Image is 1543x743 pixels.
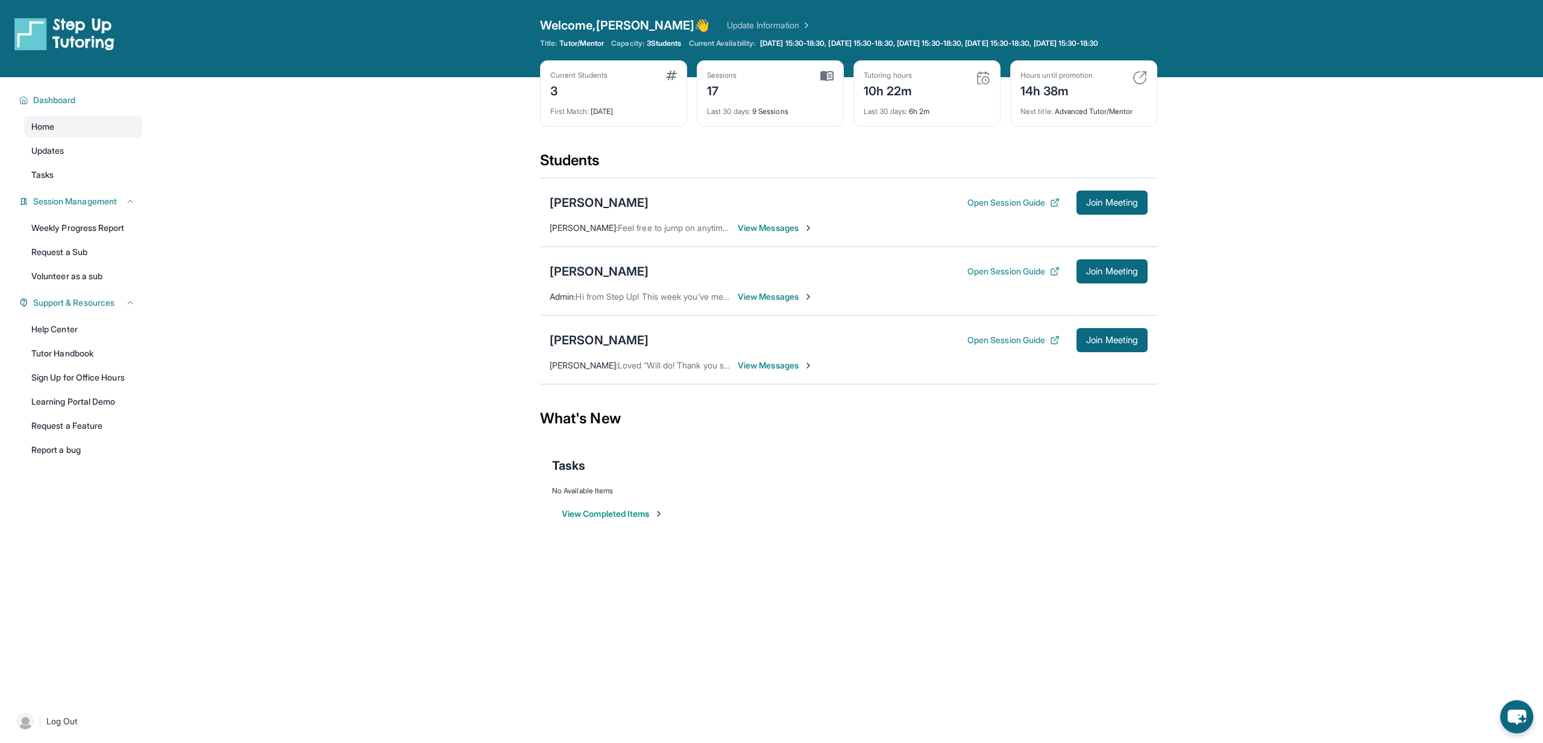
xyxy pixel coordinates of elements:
[550,100,677,116] div: [DATE]
[576,291,989,302] span: Hi from Step Up! This week you’ve met for 0 minutes and this month you’ve met for 3 hours. Happy ...
[666,71,677,80] img: card
[12,708,142,735] a: |Log Out
[550,332,649,349] div: [PERSON_NAME]
[550,80,608,100] div: 3
[618,360,884,370] span: Loved “Will do! Thank you so much for understanding! Im sorry again”
[967,265,1060,277] button: Open Session Guide
[707,107,750,116] span: Last 30 days :
[24,318,142,340] a: Help Center
[552,486,1145,496] div: No Available Items
[1133,71,1147,85] img: card
[1076,191,1148,215] button: Join Meeting
[24,116,142,138] a: Home
[1086,199,1138,206] span: Join Meeting
[24,391,142,413] a: Learning Portal Demo
[864,71,913,80] div: Tutoring hours
[611,39,644,48] span: Capacity:
[550,71,608,80] div: Current Students
[1086,337,1138,344] span: Join Meeting
[803,292,813,302] img: Chevron-Right
[540,17,710,34] span: Welcome, [PERSON_NAME] 👋
[1086,268,1138,275] span: Join Meeting
[738,222,813,234] span: View Messages
[550,194,649,211] div: [PERSON_NAME]
[31,169,54,181] span: Tasks
[540,39,557,48] span: Title:
[540,151,1157,177] div: Students
[24,241,142,263] a: Request a Sub
[550,263,649,280] div: [PERSON_NAME]
[689,39,755,48] span: Current Availability:
[31,145,64,157] span: Updates
[24,217,142,239] a: Weekly Progress Report
[803,223,813,233] img: Chevron-Right
[550,360,618,370] span: [PERSON_NAME] :
[707,71,737,80] div: Sessions
[33,297,115,309] span: Support & Resources
[1076,259,1148,283] button: Join Meeting
[618,223,807,233] span: Feel free to jump on anytime to begin the session
[803,361,813,370] img: Chevron-Right
[28,195,135,207] button: Session Management
[1020,80,1093,100] div: 14h 38m
[559,39,604,48] span: Tutor/Mentor
[28,94,135,106] button: Dashboard
[707,80,737,100] div: 17
[46,715,78,727] span: Log Out
[14,17,115,51] img: logo
[738,291,813,303] span: View Messages
[758,39,1101,48] a: [DATE] 15:30-18:30, [DATE] 15:30-18:30, [DATE] 15:30-18:30, [DATE] 15:30-18:30, [DATE] 15:30-18:30
[967,334,1060,346] button: Open Session Guide
[760,39,1098,48] span: [DATE] 15:30-18:30, [DATE] 15:30-18:30, [DATE] 15:30-18:30, [DATE] 15:30-18:30, [DATE] 15:30-18:30
[864,80,913,100] div: 10h 22m
[1020,100,1147,116] div: Advanced Tutor/Mentor
[24,164,142,186] a: Tasks
[647,39,682,48] span: 3 Students
[24,343,142,364] a: Tutor Handbook
[33,94,76,106] span: Dashboard
[550,107,589,116] span: First Match :
[1500,700,1533,733] button: chat-button
[24,415,142,437] a: Request a Feature
[864,107,907,116] span: Last 30 days :
[17,713,34,730] img: user-img
[24,265,142,287] a: Volunteer as a sub
[550,291,576,302] span: Admin :
[28,297,135,309] button: Support & Resources
[31,121,54,133] span: Home
[738,359,813,371] span: View Messages
[562,508,664,520] button: View Completed Items
[1020,71,1093,80] div: Hours until promotion
[820,71,834,81] img: card
[799,19,811,31] img: Chevron Right
[1076,328,1148,352] button: Join Meeting
[707,100,834,116] div: 9 Sessions
[864,100,990,116] div: 6h 2m
[727,19,811,31] a: Update Information
[24,439,142,461] a: Report a bug
[39,714,42,729] span: |
[24,367,142,388] a: Sign Up for Office Hours
[33,195,117,207] span: Session Management
[24,140,142,162] a: Updates
[552,457,585,474] span: Tasks
[976,71,990,85] img: card
[550,223,618,233] span: [PERSON_NAME] :
[540,392,1157,445] div: What's New
[1020,107,1053,116] span: Next title :
[967,197,1060,209] button: Open Session Guide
